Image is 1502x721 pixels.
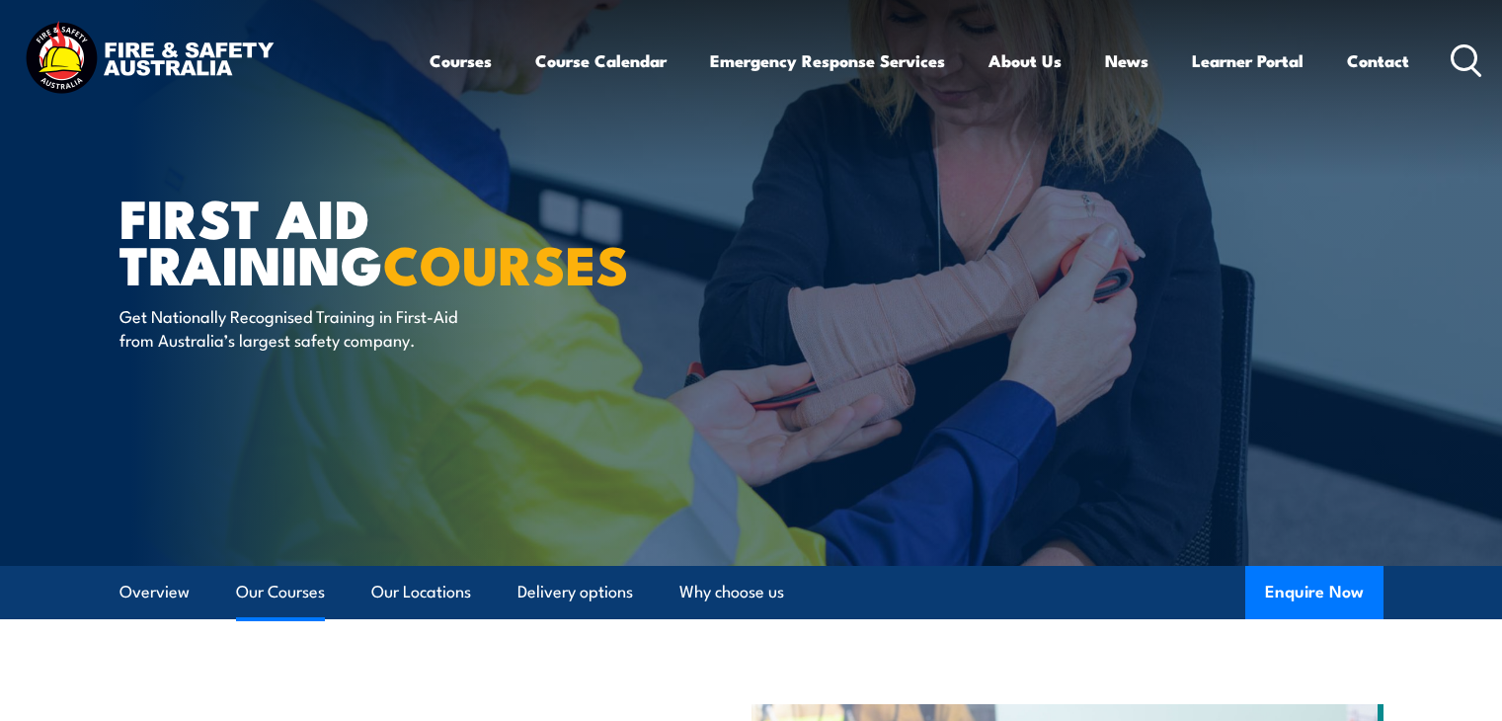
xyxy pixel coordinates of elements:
[988,35,1062,87] a: About Us
[430,35,492,87] a: Courses
[119,304,480,351] p: Get Nationally Recognised Training in First-Aid from Australia’s largest safety company.
[710,35,945,87] a: Emergency Response Services
[383,221,629,303] strong: COURSES
[371,566,471,618] a: Our Locations
[1347,35,1409,87] a: Contact
[119,566,190,618] a: Overview
[1192,35,1304,87] a: Learner Portal
[517,566,633,618] a: Delivery options
[119,194,607,285] h1: First Aid Training
[535,35,667,87] a: Course Calendar
[679,566,784,618] a: Why choose us
[1105,35,1148,87] a: News
[236,566,325,618] a: Our Courses
[1245,566,1383,619] button: Enquire Now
